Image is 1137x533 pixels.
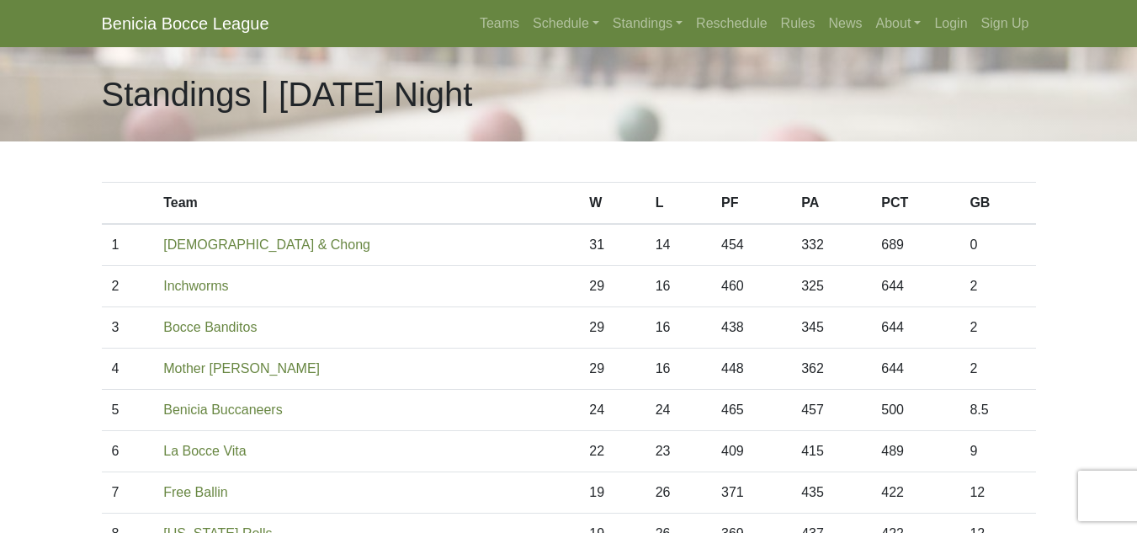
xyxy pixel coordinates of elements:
a: Teams [473,7,526,40]
td: 0 [959,224,1035,266]
a: Login [927,7,974,40]
td: 23 [646,431,711,472]
td: 371 [711,472,791,514]
td: 26 [646,472,711,514]
td: 29 [579,266,645,307]
td: 465 [711,390,791,431]
td: 2 [102,266,154,307]
a: Schedule [526,7,606,40]
a: Mother [PERSON_NAME] [163,361,320,376]
td: 644 [871,266,959,307]
td: 409 [711,431,791,472]
td: 460 [711,266,791,307]
td: 2 [959,349,1035,390]
td: 24 [579,390,645,431]
td: 2 [959,266,1035,307]
td: 6 [102,431,154,472]
td: 500 [871,390,959,431]
a: News [822,7,869,40]
a: Benicia Bocce League [102,7,269,40]
td: 4 [102,349,154,390]
td: 448 [711,349,791,390]
td: 3 [102,307,154,349]
td: 415 [791,431,871,472]
h1: Standings | [DATE] Night [102,74,473,115]
td: 345 [791,307,871,349]
td: 457 [791,390,871,431]
a: About [869,7,928,40]
td: 16 [646,349,711,390]
td: 5 [102,390,154,431]
td: 422 [871,472,959,514]
a: Bocce Banditos [163,320,257,334]
td: 7 [102,472,154,514]
td: 24 [646,390,711,431]
td: 19 [579,472,645,514]
a: Benicia Buccaneers [163,402,282,417]
td: 689 [871,224,959,266]
td: 454 [711,224,791,266]
td: 489 [871,431,959,472]
td: 16 [646,307,711,349]
a: Inchworms [163,279,228,293]
a: [DEMOGRAPHIC_DATA] & Chong [163,237,370,252]
td: 435 [791,472,871,514]
td: 29 [579,349,645,390]
a: Standings [606,7,689,40]
td: 9 [959,431,1035,472]
th: PCT [871,183,959,225]
th: W [579,183,645,225]
td: 29 [579,307,645,349]
td: 2 [959,307,1035,349]
td: 14 [646,224,711,266]
td: 362 [791,349,871,390]
a: Reschedule [689,7,774,40]
td: 22 [579,431,645,472]
td: 332 [791,224,871,266]
th: L [646,183,711,225]
th: GB [959,183,1035,225]
td: 644 [871,349,959,390]
td: 1 [102,224,154,266]
td: 8.5 [959,390,1035,431]
a: Rules [774,7,822,40]
th: PF [711,183,791,225]
td: 16 [646,266,711,307]
td: 644 [871,307,959,349]
td: 31 [579,224,645,266]
td: 438 [711,307,791,349]
td: 12 [959,472,1035,514]
a: Free Ballin [163,485,227,499]
th: PA [791,183,871,225]
a: La Bocce Vita [163,444,246,458]
td: 325 [791,266,871,307]
th: Team [153,183,579,225]
a: Sign Up [975,7,1036,40]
